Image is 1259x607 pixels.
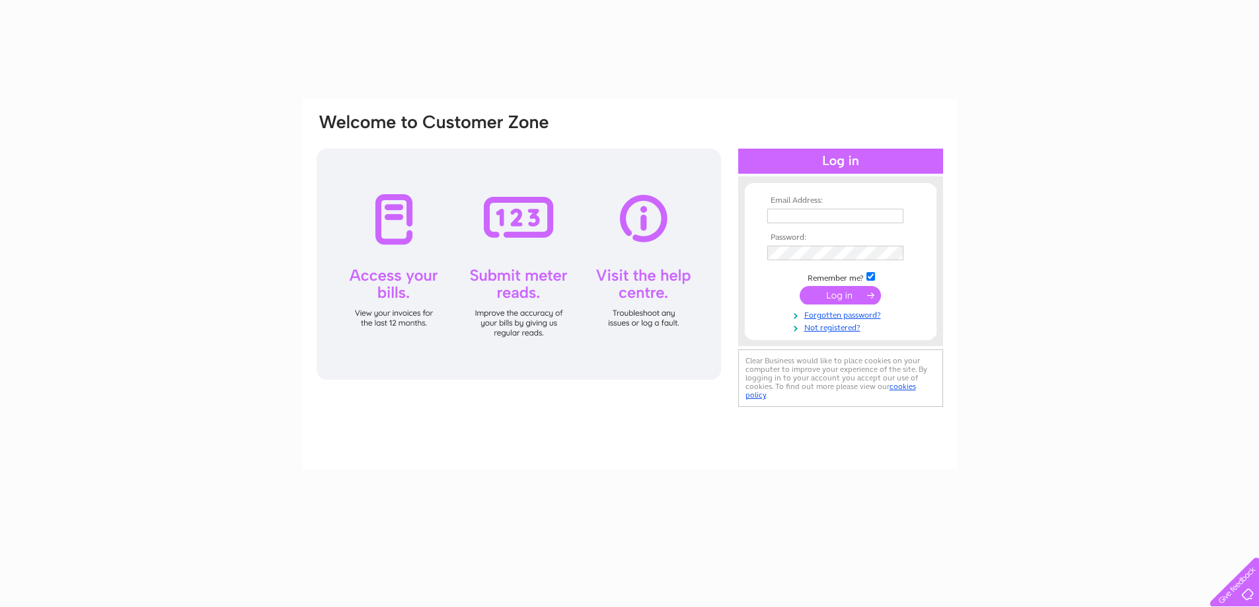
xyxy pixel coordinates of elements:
[738,349,943,407] div: Clear Business would like to place cookies on your computer to improve your experience of the sit...
[764,270,917,283] td: Remember me?
[764,196,917,205] th: Email Address:
[800,286,881,304] input: Submit
[767,320,917,333] a: Not registered?
[767,308,917,320] a: Forgotten password?
[764,233,917,242] th: Password:
[745,382,916,400] a: cookies policy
